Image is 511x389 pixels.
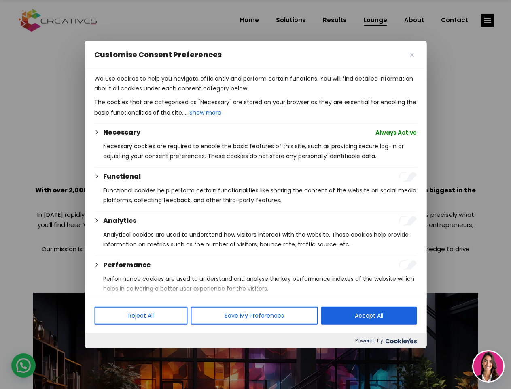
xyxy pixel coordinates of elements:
img: Cookieyes logo [385,338,417,344]
p: Performance cookies are used to understand and analyse the key performance indexes of the website... [103,274,417,293]
span: Always Active [375,128,417,137]
div: Customise Consent Preferences [85,41,426,348]
p: Analytical cookies are used to understand how visitors interact with the website. These cookies h... [103,230,417,249]
p: Necessary cookies are required to enable the basic features of this site, such as providing secur... [103,141,417,161]
button: Performance [103,260,151,270]
input: Enable Functional [399,172,417,182]
img: Close [410,53,414,57]
img: agent [473,351,503,381]
button: Save My Preferences [191,307,318,325]
input: Enable Analytics [399,216,417,226]
p: We use cookies to help you navigate efficiently and perform certain functions. You will find deta... [94,74,417,93]
button: Show more [189,107,222,118]
p: Functional cookies help perform certain functionalities like sharing the content of the website o... [103,186,417,205]
div: Powered by [85,333,426,348]
button: Analytics [103,216,136,226]
button: Close [407,50,417,60]
button: Accept All [321,307,417,325]
span: Customise Consent Preferences [94,50,222,60]
button: Functional [103,172,141,182]
button: Reject All [94,307,187,325]
p: The cookies that are categorised as "Necessary" are stored on your browser as they are essential ... [94,97,417,118]
button: Necessary [103,128,140,137]
input: Enable Performance [399,260,417,270]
